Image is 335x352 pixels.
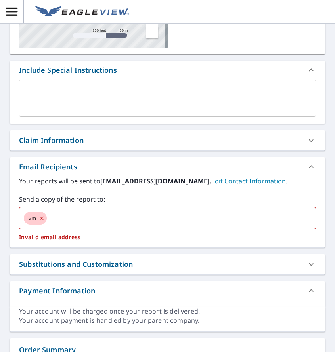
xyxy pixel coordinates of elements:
[19,162,77,172] div: Email Recipients
[100,177,211,185] b: [EMAIL_ADDRESS][DOMAIN_NAME].
[19,316,316,325] div: Your account payment is handled by your parent company.
[10,61,325,80] div: Include Special Instructions
[10,281,325,300] div: Payment Information
[35,6,129,18] img: EV Logo
[19,194,316,204] label: Send a copy of the report to:
[31,1,134,23] a: EV Logo
[19,259,133,270] div: Substitutions and Customization
[24,212,47,225] div: vm
[19,135,84,146] div: Claim Information
[19,285,95,296] div: Payment Information
[146,26,158,38] a: Current Level 17, Zoom Out
[19,65,117,76] div: Include Special Instructions
[10,130,325,150] div: Claim Information
[24,215,41,222] span: vm
[19,176,316,186] label: Your reports will be sent to
[19,307,316,316] div: Your account will be charged once your report is delivered.
[19,234,316,241] p: Invalid email address
[10,157,325,176] div: Email Recipients
[211,177,287,185] a: EditContactInfo
[10,254,325,274] div: Substitutions and Customization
